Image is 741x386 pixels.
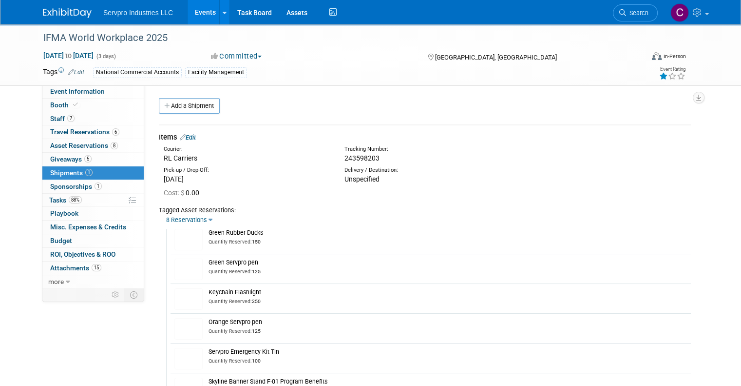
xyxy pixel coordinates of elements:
span: Event Information [50,87,105,95]
span: 100 [209,358,261,364]
img: View Images [174,318,203,340]
div: RL Carriers [164,153,330,163]
div: Servpro Emergency Kit Tin [209,348,691,358]
div: Facility Management [185,67,247,78]
span: Quantity Reserved: [209,358,252,364]
a: Event Information [42,85,144,98]
img: View Images [174,348,203,369]
a: Edit [180,134,196,141]
div: Event Rating [659,67,685,72]
td: Toggle Event Tabs [124,288,144,301]
span: Attachments [50,264,101,272]
span: [GEOGRAPHIC_DATA], [GEOGRAPHIC_DATA] [435,54,557,61]
span: Shipments [50,169,93,177]
span: Booth [50,101,80,109]
img: View Images [174,259,203,280]
a: ROI, Objectives & ROO [42,248,144,261]
span: Quantity Reserved: [209,328,252,334]
span: Quantity Reserved: [209,268,252,275]
span: ROI, Objectives & ROO [50,250,115,258]
div: National Commercial Accounts [93,67,182,78]
img: ExhibitDay [43,8,92,18]
div: Delivery / Destination: [344,166,511,174]
span: 1 [85,169,93,176]
div: IFMA World Workplace 2025 [40,29,631,47]
span: Asset Reservations [50,142,118,149]
a: Add a Shipment [159,98,220,114]
div: Courier: [164,145,330,153]
a: Booth [42,99,144,112]
button: Committed [208,51,266,61]
div: Tagged Asset Reservations: [159,206,691,215]
div: Pick-up / Drop-Off: [164,166,330,174]
div: [DATE] [164,174,330,184]
td: Tags [43,67,84,78]
a: Staff7 [42,112,144,125]
a: Travel Reservations6 [42,125,144,139]
span: Quantity Reserved: [209,298,252,305]
span: 150 [209,239,261,245]
span: (3 days) [95,53,116,60]
span: 15 [92,264,101,271]
img: View Images [174,288,203,310]
span: 7 [67,115,75,122]
span: 5 [84,155,92,163]
div: Green Rubber Ducks [209,229,691,239]
span: 0.00 [164,189,203,197]
a: Playbook [42,207,144,220]
span: Misc. Expenses & Credits [50,223,126,231]
img: View Images [174,229,203,250]
div: Event Format [591,51,686,65]
span: Cost: $ [164,189,186,197]
span: 88% [69,196,82,203]
div: Orange Servpro pen [209,318,691,328]
a: more [42,275,144,288]
a: Search [613,4,658,21]
a: Shipments1 [42,166,144,180]
a: Attachments15 [42,262,144,275]
span: 8 [111,142,118,149]
span: Sponsorships [50,183,102,190]
span: 6 [112,128,119,136]
span: 243598203 [344,154,380,162]
span: 250 [209,298,261,305]
a: Edit [68,69,84,76]
a: Budget [42,234,144,247]
div: Green Servpro pen [209,259,691,268]
span: Unspecified [344,175,380,183]
span: Playbook [50,209,78,217]
span: 125 [209,328,261,334]
span: Staff [50,115,75,122]
span: Budget [50,237,72,244]
a: 8 Reservations [166,216,207,223]
td: Personalize Event Tab Strip [107,288,124,301]
i: Booth reservation complete [73,102,78,107]
a: Asset Reservations8 [42,139,144,152]
div: Keychain Flashlight [209,288,691,298]
div: Items [159,132,691,142]
div: In-Person [663,53,686,60]
span: Tasks [49,196,82,204]
span: Travel Reservations [50,128,119,136]
a: Tasks88% [42,194,144,207]
img: Format-Inperson.png [652,52,662,60]
span: Search [626,9,648,17]
span: Giveaways [50,155,92,163]
span: 1 [95,183,102,190]
img: Chris Chassagneux [670,3,689,22]
span: Servpro Industries LLC [103,9,173,17]
span: 125 [209,268,261,275]
a: Sponsorships1 [42,180,144,193]
div: Tracking Number: [344,145,555,153]
a: Giveaways5 [42,153,144,166]
span: more [48,278,64,285]
a: Misc. Expenses & Credits [42,221,144,234]
span: Quantity Reserved: [209,239,252,245]
span: to [64,52,73,60]
span: [DATE] [DATE] [43,51,94,60]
